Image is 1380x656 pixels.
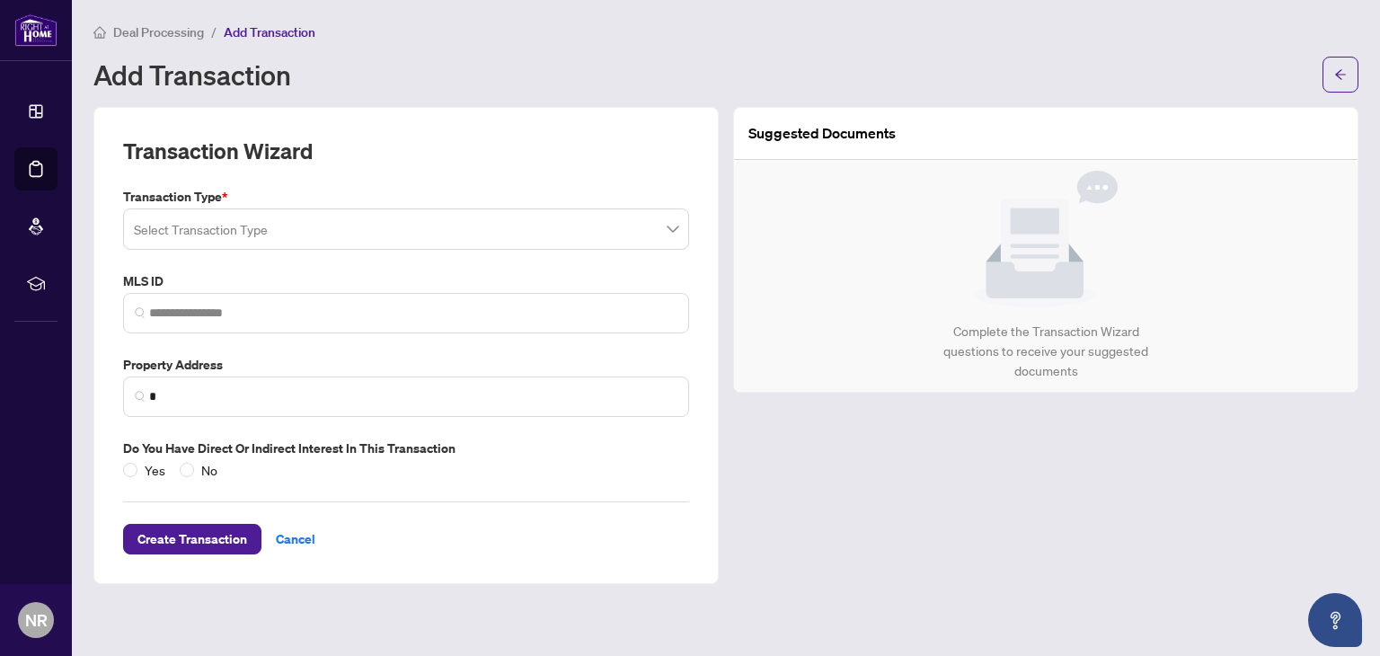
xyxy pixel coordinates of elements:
[93,26,106,39] span: home
[123,439,689,458] label: Do you have direct or indirect interest in this transaction
[261,524,330,554] button: Cancel
[974,171,1118,307] img: Null State Icon
[123,137,313,165] h2: Transaction Wizard
[1334,68,1347,81] span: arrow-left
[113,24,204,40] span: Deal Processing
[137,525,247,554] span: Create Transaction
[123,355,689,375] label: Property Address
[276,525,315,554] span: Cancel
[135,391,146,402] img: search_icon
[14,13,57,47] img: logo
[211,22,217,42] li: /
[924,322,1168,381] div: Complete the Transaction Wizard questions to receive your suggested documents
[123,524,261,554] button: Create Transaction
[135,307,146,318] img: search_icon
[1308,593,1362,647] button: Open asap
[748,122,896,145] article: Suggested Documents
[137,460,172,480] span: Yes
[25,607,48,633] span: NR
[93,60,291,89] h1: Add Transaction
[123,271,689,291] label: MLS ID
[123,187,689,207] label: Transaction Type
[194,460,225,480] span: No
[224,24,315,40] span: Add Transaction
